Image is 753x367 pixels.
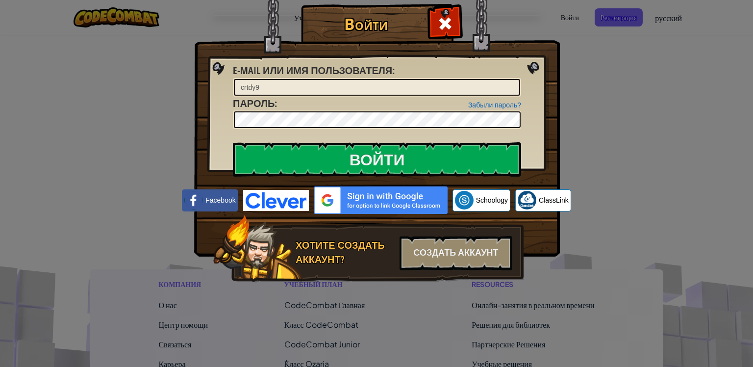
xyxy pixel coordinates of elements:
span: Schoology [476,195,508,205]
h1: Войти [303,15,428,32]
img: classlink-logo-small.png [518,191,536,210]
span: E-mail или имя пользователя [233,64,392,77]
label: : [233,97,277,111]
img: schoology.png [455,191,474,210]
span: Facebook [205,195,235,205]
img: gplus_sso_button2.svg [314,186,448,214]
div: Создать аккаунт [400,236,512,270]
span: ClassLink [539,195,569,205]
span: Пароль [233,97,275,110]
div: Хотите создать аккаунт? [296,238,394,266]
a: Забыли пароль? [468,101,521,109]
label: : [233,64,395,78]
img: facebook_small.png [184,191,203,210]
input: Войти [233,142,521,177]
img: clever-logo-blue.png [243,190,309,211]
